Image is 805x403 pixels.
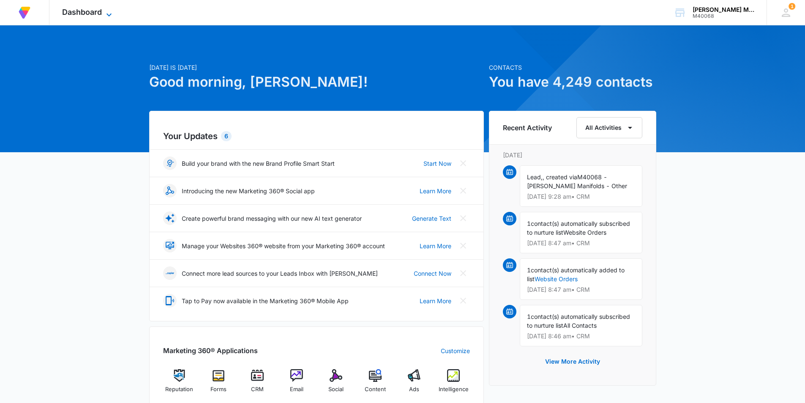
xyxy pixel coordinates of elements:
[420,241,451,250] a: Learn More
[182,241,385,250] p: Manage your Websites 360® website from your Marketing 360® account
[414,269,451,278] a: Connect Now
[149,63,484,72] p: [DATE] is [DATE]
[420,186,451,195] a: Learn More
[537,351,609,372] button: View More Activity
[456,156,470,170] button: Close
[693,13,754,19] div: account id
[503,151,642,159] p: [DATE]
[437,369,470,400] a: Intelligence
[527,266,531,274] span: 1
[62,8,102,16] span: Dashboard
[527,173,543,181] span: Lead,
[535,275,578,282] a: Website Orders
[527,220,531,227] span: 1
[359,369,391,400] a: Content
[182,296,349,305] p: Tap to Pay now available in the Marketing 360® Mobile App
[163,345,258,356] h2: Marketing 360® Applications
[456,294,470,307] button: Close
[456,266,470,280] button: Close
[439,385,469,394] span: Intelligence
[163,130,470,143] h2: Your Updates
[182,186,315,195] p: Introducing the new Marketing 360® Social app
[693,6,754,13] div: account name
[456,239,470,252] button: Close
[365,385,386,394] span: Content
[527,266,625,282] span: contact(s) automatically added to list
[182,214,362,223] p: Create powerful brand messaging with our new AI text generator
[320,369,352,400] a: Social
[202,369,235,400] a: Forms
[412,214,451,223] a: Generate Text
[281,369,313,400] a: Email
[527,220,630,236] span: contact(s) automatically subscribed to nurture list
[789,3,795,10] span: 1
[576,117,642,138] button: All Activities
[420,296,451,305] a: Learn More
[527,313,630,329] span: contact(s) automatically subscribed to nurture list
[527,287,635,293] p: [DATE] 8:47 am • CRM
[527,313,531,320] span: 1
[489,63,656,72] p: Contacts
[503,123,552,133] h6: Recent Activity
[251,385,264,394] span: CRM
[182,269,378,278] p: Connect more lead sources to your Leads Inbox with [PERSON_NAME]
[543,173,577,181] span: , created via
[409,385,419,394] span: Ads
[17,5,32,20] img: Volusion
[563,322,597,329] span: All Contacts
[328,385,344,394] span: Social
[210,385,226,394] span: Forms
[789,3,795,10] div: notifications count
[527,194,635,200] p: [DATE] 9:28 am • CRM
[456,184,470,197] button: Close
[456,211,470,225] button: Close
[423,159,451,168] a: Start Now
[149,72,484,92] h1: Good morning, [PERSON_NAME]!
[527,333,635,339] p: [DATE] 8:46 am • CRM
[182,159,335,168] p: Build your brand with the new Brand Profile Smart Start
[221,131,232,141] div: 6
[489,72,656,92] h1: You have 4,249 contacts
[441,346,470,355] a: Customize
[163,369,196,400] a: Reputation
[398,369,431,400] a: Ads
[290,385,303,394] span: Email
[241,369,274,400] a: CRM
[563,229,606,236] span: Website Orders
[165,385,193,394] span: Reputation
[527,240,635,246] p: [DATE] 8:47 am • CRM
